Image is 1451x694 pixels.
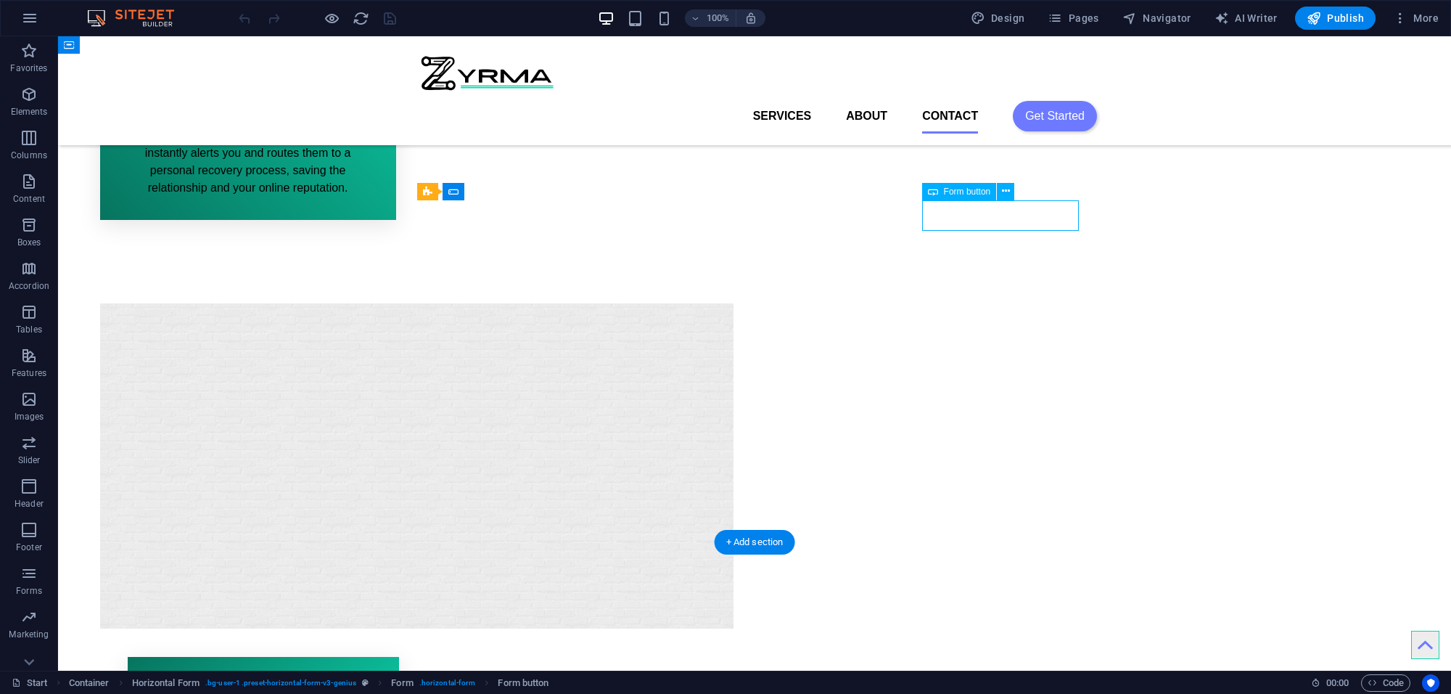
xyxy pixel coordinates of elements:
h6: 100% [707,9,730,27]
span: More [1393,11,1439,25]
p: Favorites [10,62,47,74]
span: Code [1368,674,1404,692]
p: Columns [11,150,47,161]
button: More [1387,7,1444,30]
button: Code [1361,674,1410,692]
span: 00 00 [1326,674,1349,692]
button: Navigator [1117,7,1197,30]
div: + Add section [715,530,795,555]
button: AI Writer [1209,7,1283,30]
p: Tables [16,324,42,335]
button: reload [352,9,369,27]
span: Design [971,11,1025,25]
span: Click to select. Double-click to edit [132,674,200,692]
span: Click to select. Double-click to edit [498,674,548,692]
p: Forms [16,585,42,597]
img: Editor Logo [83,9,192,27]
p: Images [15,411,44,422]
span: . bg-user-1 .preset-horizontal-form-v3-genius [205,674,356,692]
p: Slider [18,454,41,466]
p: Footer [16,542,42,553]
span: : [1336,677,1339,688]
h6: Session time [1311,674,1349,692]
i: Reload page [353,10,369,27]
span: Click to select. Double-click to edit [391,674,413,692]
i: On resize automatically adjust zoom level to fit chosen device. [744,12,757,25]
span: AI Writer [1214,11,1278,25]
button: Usercentrics [1422,674,1439,692]
p: Content [13,193,45,205]
span: Publish [1307,11,1364,25]
span: . horizontal-form [419,674,476,692]
i: This element is a customizable preset [362,679,369,687]
button: Pages [1042,7,1104,30]
p: Marketing [9,629,49,640]
nav: breadcrumb [69,674,549,692]
span: Form button [944,187,991,196]
button: Publish [1295,7,1376,30]
p: Accordion [9,280,49,292]
span: Click to select. Double-click to edit [69,674,110,692]
a: Click to cancel selection. Double-click to open Pages [12,674,48,692]
p: Features [12,367,46,379]
span: Pages [1048,11,1098,25]
button: 100% [685,9,736,27]
p: Header [15,498,44,510]
button: Design [965,7,1031,30]
button: Click here to leave preview mode and continue editing [323,9,340,27]
span: Navigator [1122,11,1191,25]
p: Boxes [17,237,41,248]
p: Elements [11,106,48,118]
